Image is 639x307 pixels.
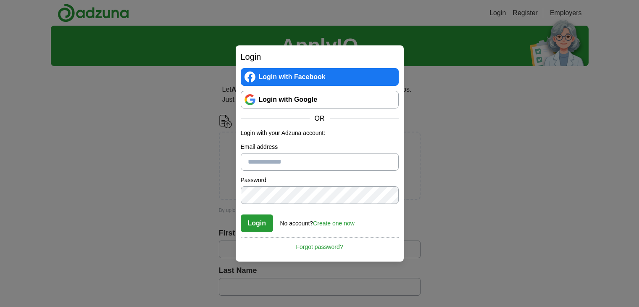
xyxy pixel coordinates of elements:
a: Login with Facebook [241,68,399,86]
span: OR [310,114,330,124]
label: Password [241,176,399,185]
a: Forgot password? [241,237,399,251]
p: Login with your Adzuna account: [241,129,399,138]
h2: Login [241,50,399,63]
a: Login with Google [241,91,399,109]
a: Create one now [313,220,355,227]
button: Login [241,214,273,232]
label: Email address [241,143,399,151]
div: No account? [280,214,355,228]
